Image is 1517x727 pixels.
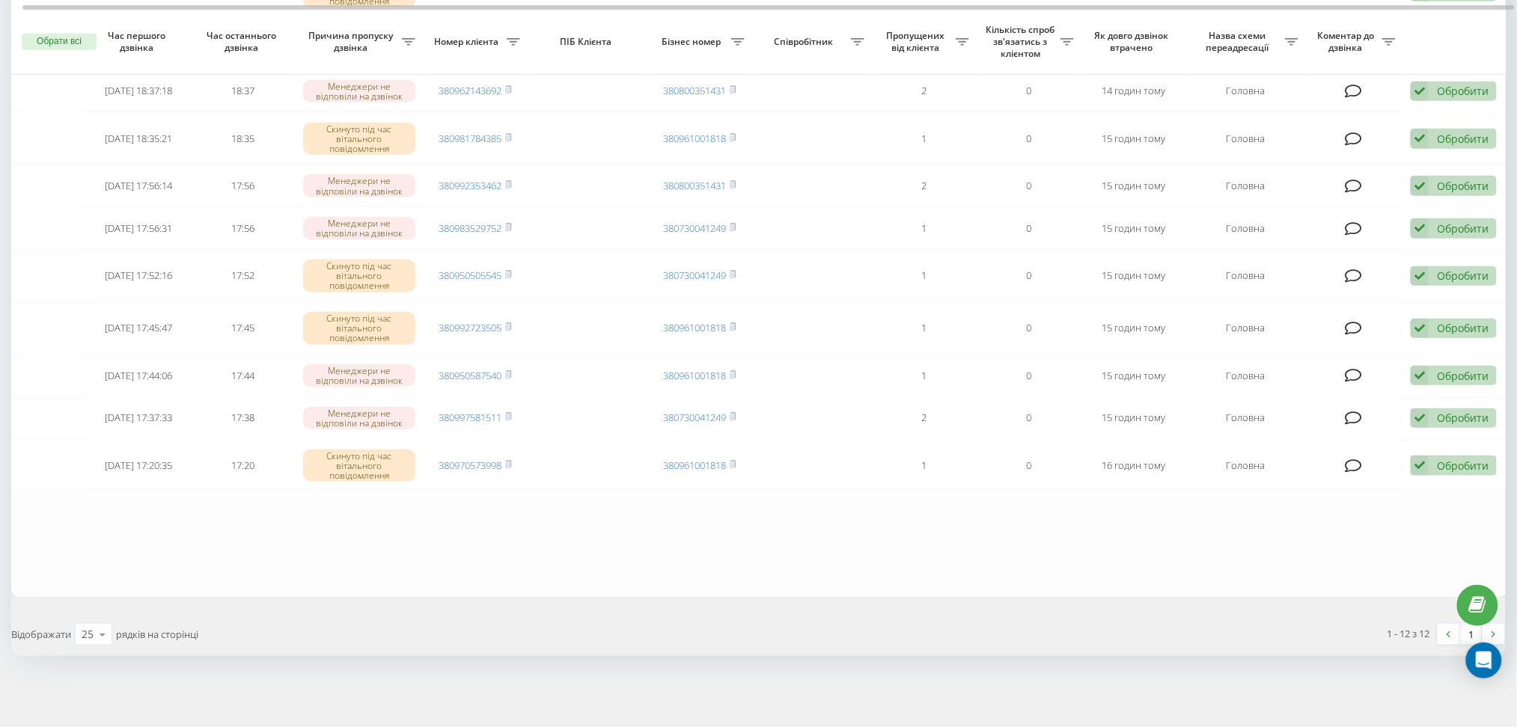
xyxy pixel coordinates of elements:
a: 1 [1460,624,1483,645]
td: 17:44 [191,356,296,396]
td: 1 [872,304,977,353]
td: 0 [977,72,1081,111]
td: [DATE] 17:52:16 [86,251,191,301]
td: [DATE] 17:44:06 [86,356,191,396]
div: Обробити [1437,411,1489,425]
td: 15 годин тому [1081,399,1186,438]
a: 380962143692 [439,84,501,97]
td: Головна [1186,356,1306,396]
span: Час першого дзвінка [98,30,179,53]
td: [DATE] 17:45:47 [86,304,191,353]
td: 1 [872,209,977,248]
td: Головна [1186,114,1306,163]
div: Open Intercom Messenger [1466,642,1502,678]
td: 0 [977,399,1081,438]
span: Як довго дзвінок втрачено [1093,30,1174,53]
a: 380983529752 [439,221,501,235]
div: Обробити [1437,221,1489,236]
a: 380950505545 [439,269,501,282]
span: Пропущених від клієнта [879,30,956,53]
td: 18:35 [191,114,296,163]
td: Головна [1186,399,1306,438]
span: ПІБ Клієнта [540,36,635,48]
a: 380992723505 [439,321,501,334]
div: Скинуто під час вітального повідомлення [303,312,415,345]
td: [DATE] 18:35:21 [86,114,191,163]
td: 0 [977,304,1081,353]
td: [DATE] 17:56:14 [86,166,191,206]
div: Менеджери не відповіли на дзвінок [303,174,415,197]
span: Кількість спроб зв'язатись з клієнтом [984,24,1060,59]
td: 2 [872,399,977,438]
a: 380981784385 [439,132,501,145]
div: Обробити [1437,179,1489,193]
td: [DATE] 17:20:35 [86,441,191,490]
td: 2 [872,166,977,206]
td: 17:52 [191,251,296,301]
td: 15 годин тому [1081,251,1186,301]
span: Коментар до дзвінка [1313,30,1382,53]
td: 1 [872,251,977,301]
td: 17:38 [191,399,296,438]
td: 0 [977,114,1081,163]
a: 380730041249 [663,221,726,235]
div: Менеджери не відповіли на дзвінок [303,364,415,387]
td: 15 годин тому [1081,114,1186,163]
td: [DATE] 17:37:33 [86,399,191,438]
td: 1 [872,114,977,163]
a: 380961001818 [663,321,726,334]
span: рядків на сторінці [116,628,198,641]
a: 380970573998 [439,458,501,472]
a: 380950587540 [439,369,501,382]
a: 380997581511 [439,411,501,424]
td: 17:56 [191,209,296,248]
td: 17:20 [191,441,296,490]
td: 15 годин тому [1081,356,1186,396]
td: 16 годин тому [1081,441,1186,490]
div: Менеджери не відповіли на дзвінок [303,407,415,429]
span: Час останнього дзвінка [203,30,284,53]
div: Обробити [1437,132,1489,146]
div: 25 [82,627,94,642]
div: Скинуто під час вітального повідомлення [303,450,415,482]
td: 14 годин тому [1081,72,1186,111]
span: Співробітник [760,36,851,48]
a: 380800351431 [663,179,726,192]
span: Причина пропуску дзвінка [303,30,402,53]
td: 0 [977,251,1081,301]
td: 18:37 [191,72,296,111]
span: Назва схеми переадресації [1194,30,1285,53]
td: Головна [1186,72,1306,111]
td: 0 [977,166,1081,206]
a: 380730041249 [663,411,726,424]
td: 0 [977,356,1081,396]
td: 17:56 [191,166,296,206]
span: Бізнес номер [655,36,731,48]
td: 2 [872,72,977,111]
a: 380961001818 [663,458,726,472]
span: Номер клієнта [430,36,507,48]
td: Головна [1186,441,1306,490]
td: Головна [1186,166,1306,206]
td: Головна [1186,251,1306,301]
button: Обрати всі [22,34,97,50]
td: 1 [872,356,977,396]
div: Менеджери не відповіли на дзвінок [303,80,415,102]
div: Скинуто під час вітального повідомлення [303,260,415,292]
td: 15 годин тому [1081,304,1186,353]
div: Менеджери не відповіли на дзвінок [303,217,415,239]
td: 15 годин тому [1081,209,1186,248]
div: Обробити [1437,84,1489,98]
td: Головна [1186,304,1306,353]
div: 1 - 12 з 12 [1388,626,1430,641]
span: Відображати [11,628,71,641]
a: 380992353462 [439,179,501,192]
td: 15 годин тому [1081,166,1186,206]
div: Скинуто під час вітального повідомлення [303,123,415,156]
a: 380730041249 [663,269,726,282]
td: 1 [872,441,977,490]
td: Головна [1186,209,1306,248]
td: 0 [977,441,1081,490]
a: 380961001818 [663,369,726,382]
td: 0 [977,209,1081,248]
